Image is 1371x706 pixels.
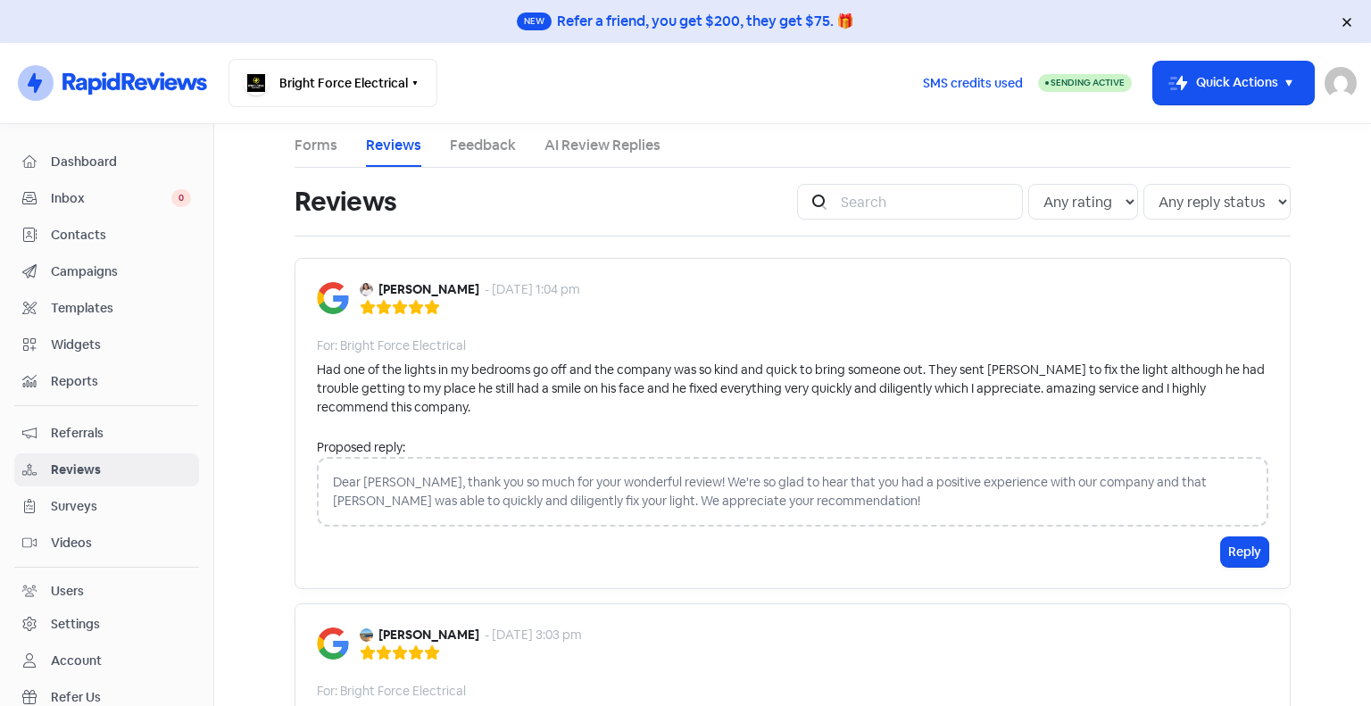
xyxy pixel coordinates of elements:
[317,336,466,355] div: For: Bright Force Electrical
[14,255,199,288] a: Campaigns
[51,189,171,208] span: Inbox
[171,189,191,207] span: 0
[517,12,552,30] span: New
[51,262,191,281] span: Campaigns
[360,283,373,296] img: Avatar
[51,652,102,670] div: Account
[295,173,396,230] h1: Reviews
[14,182,199,215] a: Inbox 0
[51,461,191,479] span: Reviews
[51,497,191,516] span: Surveys
[14,608,199,641] a: Settings
[1221,537,1268,567] button: Reply
[1325,67,1357,99] img: User
[908,72,1038,91] a: SMS credits used
[317,627,349,660] img: Image
[14,328,199,361] a: Widgets
[557,11,854,32] div: Refer a friend, you get $200, they get $75. 🎁
[317,682,466,701] div: For: Bright Force Electrical
[228,59,437,107] button: Bright Force Electrical
[544,135,661,156] a: AI Review Replies
[14,575,199,608] a: Users
[14,417,199,450] a: Referrals
[360,628,373,642] img: Avatar
[317,457,1268,527] div: Dear [PERSON_NAME], thank you so much for your wonderful review! We're so glad to hear that you h...
[485,280,580,299] div: - [DATE] 1:04 pm
[14,365,199,398] a: Reports
[14,219,199,252] a: Contacts
[51,226,191,245] span: Contacts
[1153,62,1314,104] button: Quick Actions
[923,74,1023,93] span: SMS credits used
[317,438,1268,457] div: Proposed reply:
[317,361,1268,417] div: Had one of the lights in my bedrooms go off and the company was so kind and quick to bring someon...
[485,626,582,644] div: - [DATE] 3:03 pm
[378,280,479,299] b: [PERSON_NAME]
[14,145,199,179] a: Dashboard
[295,135,337,156] a: Forms
[830,184,1023,220] input: Search
[14,453,199,486] a: Reviews
[366,135,421,156] a: Reviews
[51,534,191,552] span: Videos
[14,490,199,523] a: Surveys
[51,372,191,391] span: Reports
[51,299,191,318] span: Templates
[51,424,191,443] span: Referrals
[14,644,199,677] a: Account
[450,135,516,156] a: Feedback
[51,582,84,601] div: Users
[51,153,191,171] span: Dashboard
[1038,72,1132,94] a: Sending Active
[317,282,349,314] img: Image
[51,615,100,634] div: Settings
[1051,77,1125,88] span: Sending Active
[14,527,199,560] a: Videos
[1296,635,1353,688] iframe: chat widget
[14,292,199,325] a: Templates
[378,626,479,644] b: [PERSON_NAME]
[51,336,191,354] span: Widgets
